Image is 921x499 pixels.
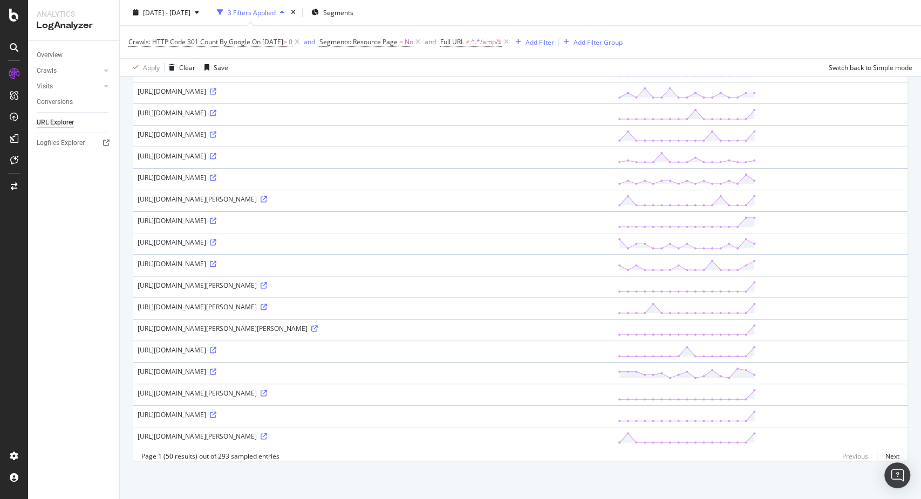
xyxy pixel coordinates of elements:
div: Apply [143,63,160,72]
span: [DATE] - [DATE] [143,8,190,17]
div: [URL][DOMAIN_NAME] [138,345,609,355]
div: [URL][DOMAIN_NAME] [138,410,609,419]
div: Visits [37,81,53,92]
a: Visits [37,81,101,92]
span: Segments: Resource Page [319,38,398,47]
div: [URL][DOMAIN_NAME][PERSON_NAME] [138,432,609,441]
div: [URL][DOMAIN_NAME] [138,238,609,247]
button: Switch back to Simple mode [824,59,912,77]
div: [URL][DOMAIN_NAME] [138,367,609,376]
div: [URL][DOMAIN_NAME] [138,87,609,96]
a: URL Explorer [37,117,112,128]
div: Analytics [37,9,111,19]
button: and [425,37,436,47]
span: Crawls: HTTP Code 301 Count By Google [128,38,250,47]
button: Segments [307,4,358,22]
div: [URL][DOMAIN_NAME] [138,173,609,182]
div: Conversions [37,96,73,108]
a: Next [877,448,899,464]
div: 3 Filters Applied [228,8,276,17]
span: On [DATE] [252,38,283,47]
div: [URL][DOMAIN_NAME][PERSON_NAME] [138,281,609,290]
span: > [283,38,287,47]
span: 0 [289,35,292,50]
div: [URL][DOMAIN_NAME][PERSON_NAME][PERSON_NAME] [138,324,609,333]
div: Overview [37,50,63,61]
button: Apply [128,59,160,77]
div: and [304,38,315,47]
div: Page 1 (50 results) out of 293 sampled entries [141,452,279,461]
div: [URL][DOMAIN_NAME][PERSON_NAME] [138,302,609,311]
div: LogAnalyzer [37,19,111,32]
div: [URL][DOMAIN_NAME] [138,108,609,117]
button: Save [200,59,228,77]
a: Crawls [37,65,101,77]
div: Logfiles Explorer [37,137,85,149]
span: ^.*/amp/$ [471,35,502,50]
div: [URL][DOMAIN_NAME][PERSON_NAME] [138,195,609,204]
div: Add Filter [526,38,554,47]
div: [URL][DOMAIN_NAME] [138,216,609,225]
button: Add Filter Group [559,36,623,49]
div: Crawls [37,65,57,77]
button: 3 Filters Applied [213,4,289,22]
div: Save [214,63,228,72]
span: Segments [323,8,353,17]
div: and [425,38,436,47]
div: times [289,8,298,18]
span: ≠ [466,38,469,47]
button: and [304,37,315,47]
span: = [399,38,403,47]
button: Add Filter [511,36,554,49]
a: Overview [37,50,112,61]
div: [URL][DOMAIN_NAME] [138,259,609,268]
div: URL Explorer [37,117,74,128]
div: [URL][DOMAIN_NAME][PERSON_NAME] [138,389,609,398]
button: [DATE] - [DATE] [128,4,203,22]
a: Conversions [37,96,112,108]
div: Add Filter Group [574,38,623,47]
a: Logfiles Explorer [37,137,112,149]
div: Open Intercom Messenger [884,462,910,488]
div: Switch back to Simple mode [829,63,912,72]
button: Clear [165,59,195,77]
div: [URL][DOMAIN_NAME] [138,151,609,161]
div: Clear [179,63,195,72]
span: No [405,35,413,50]
span: Full URL [440,38,464,47]
div: [URL][DOMAIN_NAME] [138,130,609,139]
